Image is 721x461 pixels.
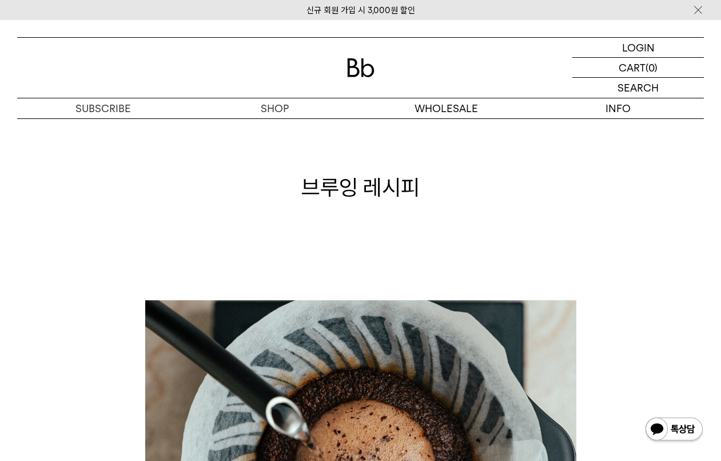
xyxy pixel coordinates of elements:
p: SEARCH [618,78,659,98]
p: (0) [646,58,658,77]
a: 신규 회원 가입 시 3,000원 할인 [306,5,415,15]
a: CART (0) [572,58,704,78]
p: WHOLESALE [361,98,532,118]
h1: 브루잉 레시피 [17,172,704,202]
p: CART [619,58,646,77]
p: LOGIN [622,38,655,57]
a: SUBSCRIBE [17,98,189,118]
img: 카카오톡 채널 1:1 채팅 버튼 [644,416,704,444]
p: INFO [532,98,704,118]
img: 로고 [347,58,375,77]
a: LOGIN [572,38,704,58]
a: SHOP [189,98,360,118]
